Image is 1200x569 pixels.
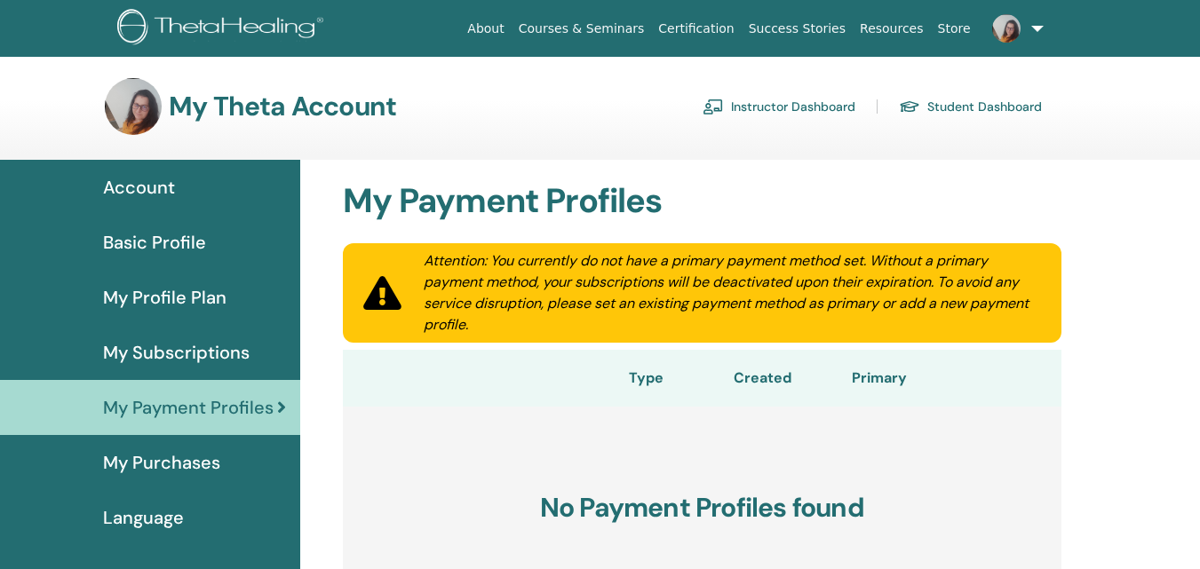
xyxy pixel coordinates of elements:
img: default.jpg [992,14,1021,43]
span: My Profile Plan [103,284,226,311]
span: Language [103,504,184,531]
img: graduation-cap.svg [899,99,920,115]
span: Basic Profile [103,229,206,256]
h2: My Payment Profiles [332,181,1072,222]
a: About [460,12,511,45]
a: Certification [651,12,741,45]
a: Store [931,12,978,45]
span: My Subscriptions [103,339,250,366]
th: Primary [809,350,950,407]
th: Created [716,350,809,407]
img: chalkboard-teacher.svg [703,99,724,115]
img: default.jpg [105,78,162,135]
div: Attention: You currently do not have a primary payment method set. Without a primary payment meth... [402,250,1061,336]
span: My Purchases [103,449,220,476]
a: Instructor Dashboard [703,92,855,121]
h3: My Theta Account [169,91,396,122]
a: Courses & Seminars [512,12,652,45]
span: Account [103,174,175,201]
a: Student Dashboard [899,92,1042,121]
span: My Payment Profiles [103,394,274,421]
a: Success Stories [742,12,853,45]
a: Resources [853,12,931,45]
img: logo.png [117,9,330,49]
th: Type [576,350,716,407]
